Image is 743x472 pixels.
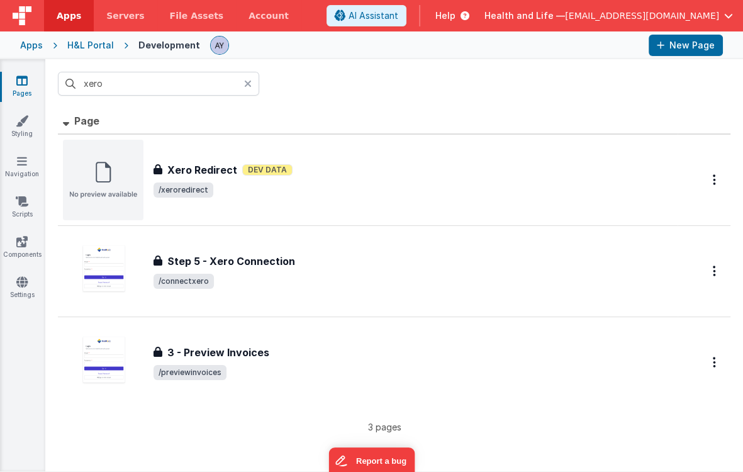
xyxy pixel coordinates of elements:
[649,35,723,56] button: New Page
[58,420,712,434] p: 3 pages
[138,39,200,52] div: Development
[565,9,719,22] span: [EMAIL_ADDRESS][DOMAIN_NAME]
[167,162,237,177] h3: Xero Redirect
[58,72,259,96] input: Search pages, id's ...
[67,39,114,52] div: H&L Portal
[435,9,455,22] span: Help
[154,183,213,198] span: /xeroredirect
[484,9,733,22] button: Health and Life — [EMAIL_ADDRESS][DOMAIN_NAME]
[74,115,99,127] span: Page
[106,9,144,22] span: Servers
[211,37,228,54] img: 14202422f6480247bff2986d20d04001
[154,365,226,380] span: /previewinvoices
[170,9,224,22] span: File Assets
[349,9,398,22] span: AI Assistant
[20,39,43,52] div: Apps
[167,254,295,269] h3: Step 5 - Xero Connection
[705,349,725,375] button: Options
[154,274,214,289] span: /connectxero
[327,5,406,26] button: AI Assistant
[705,167,725,193] button: Options
[57,9,81,22] span: Apps
[705,258,725,284] button: Options
[242,164,293,176] span: Dev Data
[167,345,269,360] h3: 3 - Preview Invoices
[484,9,565,22] span: Health and Life —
